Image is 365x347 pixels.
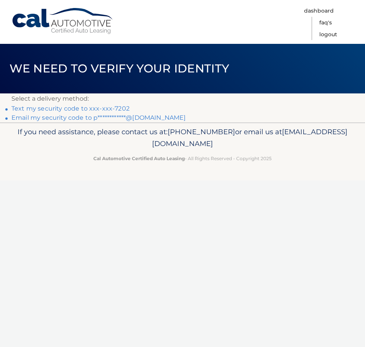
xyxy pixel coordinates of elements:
p: - All Rights Reserved - Copyright 2025 [11,154,354,162]
p: Select a delivery method: [11,93,354,104]
a: Text my security code to xxx-xxx-7202 [11,105,130,112]
span: We need to verify your identity [10,61,229,76]
strong: Cal Automotive Certified Auto Leasing [93,156,185,161]
a: Logout [319,29,337,40]
p: If you need assistance, please contact us at: or email us at [11,126,354,150]
a: Cal Automotive [11,8,114,35]
a: Dashboard [304,5,334,17]
a: FAQ's [319,17,332,29]
span: [PHONE_NUMBER] [168,127,235,136]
